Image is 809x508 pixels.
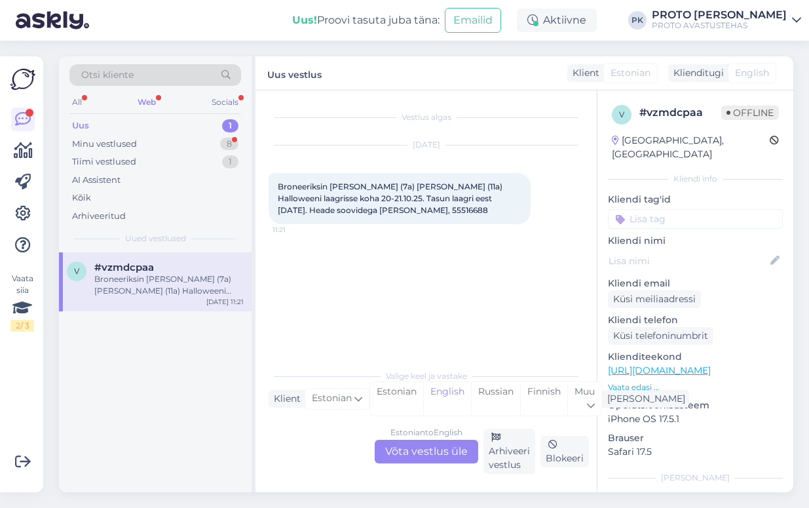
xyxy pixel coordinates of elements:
div: Arhiveeritud [72,210,126,223]
div: English [423,382,471,416]
div: Web [135,94,159,111]
div: Aktiivne [517,9,597,32]
div: Kliendi info [608,173,783,185]
img: Askly Logo [10,67,35,92]
div: Kõik [72,191,91,205]
a: PROTO [PERSON_NAME]PROTO AVASTUSTEHAS [652,10,801,31]
b: Uus! [292,14,317,26]
p: Safari 17.5 [608,445,783,459]
span: Estonian [611,66,650,80]
span: Otsi kliente [81,68,134,82]
div: Klient [567,66,599,80]
div: Vestlus algas [269,111,584,123]
div: Broneeriksin [PERSON_NAME] (7a) [PERSON_NAME] (11a) Halloweeni laagrisse koha 20-21.10.25. Tasun ... [94,273,244,297]
p: Vaata edasi ... [608,381,783,393]
div: Klienditugi [668,66,724,80]
div: PROTO AVASTUSTEHAS [652,20,787,31]
p: iPhone OS 17.5.1 [608,412,783,426]
div: PROTO [PERSON_NAME] [652,10,787,20]
input: Lisa tag [608,209,783,229]
div: Arhiveeri vestlus [483,429,535,474]
div: PK [628,11,647,29]
span: English [735,66,769,80]
span: Muu [574,385,595,397]
div: [PERSON_NAME] [608,472,783,484]
p: Märkmed [608,492,783,505]
div: AI Assistent [72,174,121,187]
div: Küsi meiliaadressi [608,290,701,308]
p: Brauser [608,431,783,445]
div: [DATE] [269,139,584,151]
input: Lisa nimi [609,254,768,268]
span: Broneeriksin [PERSON_NAME] (7a) [PERSON_NAME] (11a) Halloweeni laagrisse koha 20-21.10.25. Tasun ... [278,182,504,215]
div: Russian [471,382,520,416]
div: Minu vestlused [72,138,137,151]
span: #vzmdcpaa [94,262,154,273]
p: Kliendi email [608,277,783,290]
div: [PERSON_NAME] [602,392,685,406]
p: Kliendi tag'id [608,193,783,206]
div: Võta vestlus üle [375,440,478,463]
div: Valige keel ja vastake [269,370,584,382]
div: 1 [222,155,238,168]
span: v [74,266,79,276]
div: 2 / 3 [10,320,34,332]
div: [DATE] 11:21 [206,297,244,307]
div: 8 [220,138,238,151]
p: Kliendi telefon [608,313,783,327]
span: Offline [721,106,779,120]
span: Estonian [312,391,352,406]
span: v [619,109,624,119]
div: Tiimi vestlused [72,155,136,168]
div: [GEOGRAPHIC_DATA], [GEOGRAPHIC_DATA] [612,134,770,161]
div: Socials [209,94,241,111]
label: Uus vestlus [267,64,322,82]
button: Emailid [445,8,501,33]
div: All [69,94,85,111]
p: Klienditeekond [608,350,783,364]
div: Uus [72,119,89,132]
p: Operatsioonisüsteem [608,399,783,412]
p: Kliendi nimi [608,234,783,248]
div: Estonian [370,382,423,416]
div: Blokeeri [540,436,589,467]
div: Küsi telefoninumbrit [608,327,713,345]
a: [URL][DOMAIN_NAME] [608,364,711,376]
div: Finnish [520,382,567,416]
div: Klient [269,392,301,406]
div: Proovi tasuta juba täna: [292,12,440,28]
div: 1 [222,119,238,132]
span: Uued vestlused [125,233,186,244]
div: Estonian to English [390,427,462,439]
div: Vaata siia [10,273,34,332]
div: # vzmdcpaa [639,105,721,121]
span: 11:21 [273,225,322,235]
